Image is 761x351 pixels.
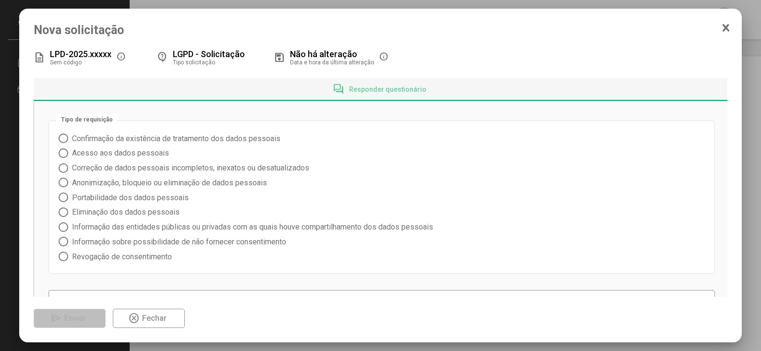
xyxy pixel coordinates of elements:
mat-icon: send [50,313,62,324]
mat-icon: forum [333,84,344,95]
span: Data e hora da última alteração [290,59,374,66]
button: Fechar [113,309,185,328]
span: Correção de dados pessoais incompletos, inexatos ou desatualizados [68,163,309,172]
span: Anonimização, bloqueio ou eliminação de dados pessoais [68,178,267,187]
mat-icon: info [379,52,390,63]
mat-icon: highlight_off [128,313,140,324]
mat-label: Tipo de requisição [56,114,118,125]
mat-icon: save [274,52,285,63]
span: Sem código [50,59,82,66]
mat-icon: contact_support [157,52,168,63]
span: Confirmação da existência de tratamento dos dados pessoais [68,134,280,143]
button: Enviar [34,309,106,328]
mat-icon: info [116,52,128,63]
span: Nova solicitação [34,23,728,37]
span: Informação das entidades públicas ou privadas com as quais houve compartilhamento dos dados pessoais [68,222,433,231]
span: LPD-2025.xxxxx [50,49,111,59]
span: Portabilidade dos dados pessoais [68,193,189,202]
span: Acesso aos dados pessoais [68,148,169,157]
span: Fechar [142,314,167,323]
span: Enviar [64,314,86,323]
span: LGPD - Solicitação [173,49,245,59]
span: Revogação de consentimento [68,252,172,261]
span: Não há alteração [290,49,357,59]
span: Eliminação dos dados pessoais [68,207,180,217]
span: Responder questionário [349,85,426,93]
span: Tipo solicitação [173,59,215,66]
span: Informação sobre possibilidade de não fornecer consentimento [68,237,286,246]
mat-icon: description [34,52,45,63]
